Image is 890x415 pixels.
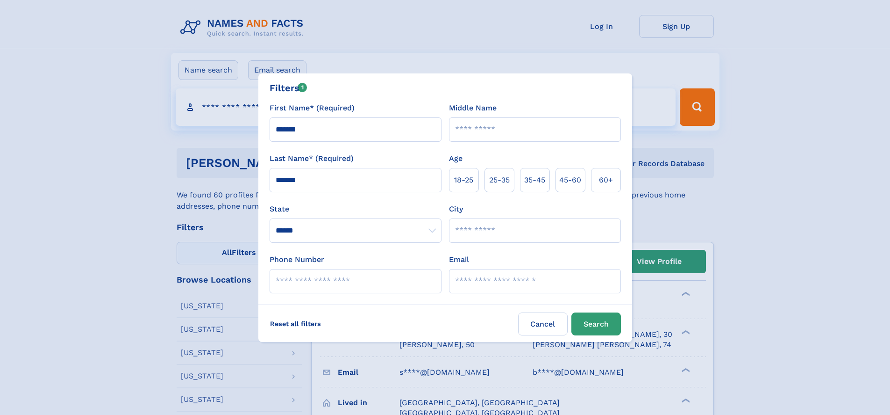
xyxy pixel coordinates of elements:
label: Age [449,153,463,164]
span: 25‑35 [489,175,510,186]
label: Reset all filters [264,313,327,335]
span: 35‑45 [524,175,545,186]
label: Cancel [518,313,568,335]
label: City [449,204,463,215]
label: Email [449,254,469,265]
span: 45‑60 [559,175,581,186]
div: Filters [270,81,307,95]
label: Last Name* (Required) [270,153,354,164]
button: Search [571,313,621,335]
label: Phone Number [270,254,324,265]
span: 60+ [599,175,613,186]
span: 18‑25 [454,175,473,186]
label: First Name* (Required) [270,102,355,114]
label: Middle Name [449,102,497,114]
label: State [270,204,441,215]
